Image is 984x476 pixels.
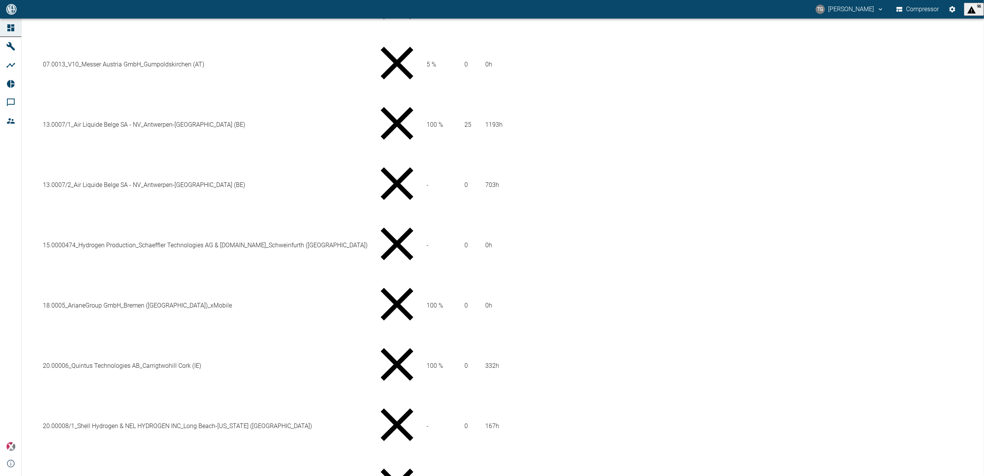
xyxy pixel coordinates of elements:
div: No data [369,337,425,395]
button: displayAlerts [964,3,984,16]
td: 07.0013_V10_Messer Austria GmbH_Gumpoldskirchen (AT) [42,35,368,94]
div: No data [369,156,425,214]
span: 0 [464,181,468,189]
span: - [427,181,428,189]
div: No data [369,216,425,275]
div: 0 h [485,301,583,310]
span: 100 % [427,121,443,128]
td: 18.0005_ArianeGroup GmbH_Bremen ([GEOGRAPHIC_DATA])_xMobile [42,276,368,335]
span: - [427,422,428,430]
span: 0 [464,362,468,369]
div: 167 h [485,422,583,431]
div: 0 h [485,60,583,69]
span: 5 % [427,61,436,68]
span: 25 [464,121,471,128]
td: 13.0007/1_Air Liquide Belge SA - NV_Antwerpen-[GEOGRAPHIC_DATA] (BE) [42,95,368,155]
img: logo [5,4,17,14]
div: No data [369,95,425,154]
span: - [427,241,428,249]
td: 20.00006_Quintus Technologies AB_Carrigtwohill Cork (IE) [42,336,368,396]
span: 0 [464,61,468,68]
td: 13.0007/2_Air Liquide Belge SA - NV_Antwerpen-[GEOGRAPHIC_DATA] (BE) [42,155,368,215]
div: No data [369,397,425,456]
td: 15.0000474_Hydrogen Production_Schaeffler Technologies AG & [DOMAIN_NAME]_Schweinfurth ([GEOGRAPH... [42,216,368,275]
button: Einstellungen [945,2,959,16]
span: 0 [464,241,468,249]
div: 1193 h [485,120,583,129]
span: 0 [464,422,468,430]
button: thomas.gregoir@neuman-esser.com [815,2,885,16]
span: 100 % [427,302,443,309]
img: Xplore Logo [6,442,15,451]
span: 96 [977,4,981,15]
div: No data [369,35,425,94]
span: 0 [464,302,468,309]
td: 20.00008/1_Shell Hydrogen & NEL HYDROGEN INC_Long Beach-[US_STATE] ([GEOGRAPHIC_DATA]) [42,396,368,456]
div: TG [816,5,825,14]
button: Compressor [895,2,941,16]
span: 100 % [427,362,443,369]
div: 332 h [485,361,583,371]
div: No data [369,276,425,335]
div: 703 h [485,180,583,190]
div: 0 h [485,241,583,250]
